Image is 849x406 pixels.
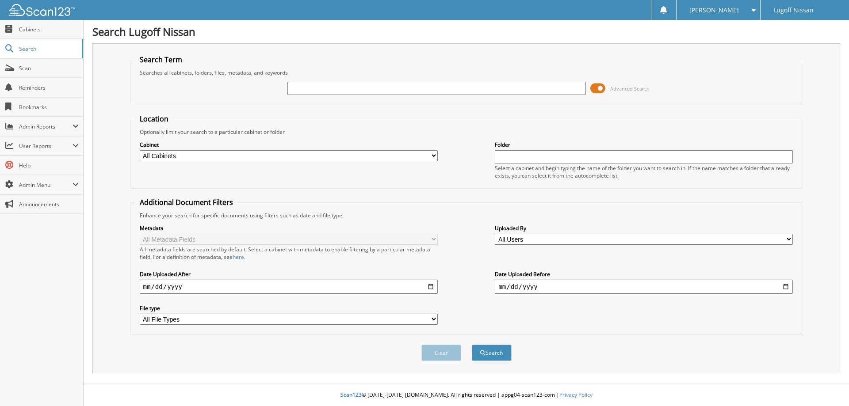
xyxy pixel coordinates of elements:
input: start [140,280,438,294]
legend: Location [135,114,173,124]
span: Reminders [19,84,79,91]
legend: Search Term [135,55,187,65]
span: Search [19,45,77,53]
div: Optionally limit your search to a particular cabinet or folder [135,128,798,136]
div: © [DATE]-[DATE] [DOMAIN_NAME]. All rights reserved | appg04-scan123-com | [84,384,849,406]
label: File type [140,304,438,312]
span: Announcements [19,201,79,208]
span: Scan [19,65,79,72]
label: Date Uploaded After [140,270,438,278]
img: scan123-logo-white.svg [9,4,75,16]
label: Metadata [140,224,438,232]
span: Cabinets [19,26,79,33]
span: Lugoff Nissan [773,8,814,13]
h1: Search Lugoff Nissan [92,24,840,39]
div: Enhance your search for specific documents using filters such as date and file type. [135,212,798,219]
span: Help [19,162,79,169]
button: Clear [421,345,461,361]
div: Select a cabinet and begin typing the name of the folder you want to search in. If the name match... [495,164,793,179]
label: Cabinet [140,141,438,148]
span: Admin Menu [19,181,73,189]
legend: Additional Document Filters [135,197,237,207]
label: Date Uploaded Before [495,270,793,278]
span: Advanced Search [610,85,650,92]
span: Admin Reports [19,123,73,130]
span: User Reports [19,142,73,150]
div: Searches all cabinets, folders, files, metadata, and keywords [135,69,798,76]
a: here [233,253,244,261]
span: Scan123 [340,391,362,398]
label: Uploaded By [495,224,793,232]
span: [PERSON_NAME] [689,8,739,13]
button: Search [472,345,512,361]
a: Privacy Policy [559,391,593,398]
span: Bookmarks [19,103,79,111]
input: end [495,280,793,294]
div: All metadata fields are searched by default. Select a cabinet with metadata to enable filtering b... [140,246,438,261]
label: Folder [495,141,793,148]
